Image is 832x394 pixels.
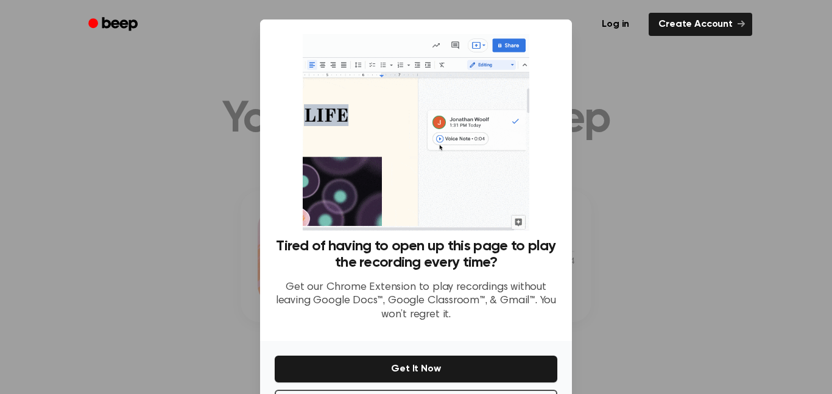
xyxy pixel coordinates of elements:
h3: Tired of having to open up this page to play the recording every time? [275,238,557,271]
a: Create Account [649,13,752,36]
p: Get our Chrome Extension to play recordings without leaving Google Docs™, Google Classroom™, & Gm... [275,281,557,322]
a: Log in [590,10,641,38]
img: Beep extension in action [303,34,529,231]
button: Get It Now [275,356,557,382]
a: Beep [80,13,149,37]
